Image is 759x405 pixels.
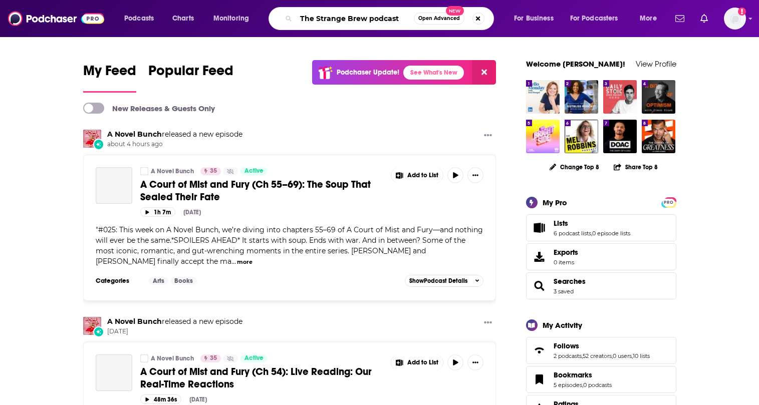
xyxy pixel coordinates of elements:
[83,317,101,335] img: A Novel Bunch
[554,381,582,388] a: 5 episodes
[582,381,583,388] span: ,
[446,6,464,16] span: New
[213,12,249,26] span: Monitoring
[565,80,598,114] img: The Gutbliss Podcast
[405,275,484,287] button: ShowPodcast Details
[418,16,460,21] span: Open Advanced
[530,343,550,357] a: Follows
[337,68,399,77] p: Podchaser Update!
[603,80,637,114] img: The Daily Stoic
[544,161,606,173] button: Change Top 8
[636,59,676,69] a: View Profile
[554,370,592,379] span: Bookmarks
[554,219,568,228] span: Lists
[151,167,194,175] a: A Novel Bunch
[296,11,414,27] input: Search podcasts, credits, & more...
[140,178,384,203] a: A Court of Mist and Fury (Ch 55–69): The Soup That Sealed Their Fate
[8,9,104,28] a: Podchaser - Follow, Share and Rate Podcasts
[278,7,503,30] div: Search podcasts, credits, & more...
[543,320,582,330] div: My Activity
[83,62,136,93] a: My Feed
[565,120,598,153] a: The Mel Robbins Podcast
[170,277,197,285] a: Books
[640,12,657,26] span: More
[530,221,550,235] a: Lists
[603,120,637,153] img: The Diary Of A CEO with Steven Bartlett
[530,250,550,264] span: Exports
[407,359,438,366] span: Add to List
[407,172,438,179] span: Add to List
[467,354,483,370] button: Show More Button
[189,396,207,403] div: [DATE]
[592,230,630,237] a: 0 episode lists
[671,10,688,27] a: Show notifications dropdown
[172,12,194,26] span: Charts
[526,243,676,270] a: Exports
[738,8,746,16] svg: Add a profile image
[642,80,675,114] img: A Bit of Optimism
[148,62,233,85] span: Popular Feed
[107,327,242,336] span: [DATE]
[140,178,371,203] span: A Court of Mist and Fury (Ch 55–69): The Soup That Sealed Their Fate
[554,248,578,257] span: Exports
[96,277,141,285] h3: Categories
[140,365,384,390] a: A Court of Mist and Fury (Ch 54): Live Reading: Our Real-Time Reactions
[530,279,550,293] a: Searches
[96,225,483,266] span: "
[663,198,675,205] a: PRO
[480,317,496,329] button: Show More Button
[613,157,658,177] button: Share Top 8
[403,66,464,80] a: See What's New
[148,62,233,93] a: Popular Feed
[414,13,464,25] button: Open AdvancedNew
[244,353,264,363] span: Active
[530,372,550,386] a: Bookmarks
[391,354,443,370] button: Show More Button
[583,352,612,359] a: 52 creators
[554,352,582,359] a: 2 podcasts
[724,8,746,30] span: Logged in as hmill
[83,130,101,148] img: A Novel Bunch
[149,277,168,285] a: Arts
[140,354,148,362] a: A Novel Bunch
[570,12,618,26] span: For Podcasters
[151,354,194,362] a: A Novel Bunch
[526,366,676,393] span: Bookmarks
[554,230,591,237] a: 6 podcast lists
[93,139,104,150] div: New Episode
[206,11,262,27] button: open menu
[613,352,632,359] a: 0 users
[140,167,148,175] a: A Novel Bunch
[526,337,676,364] span: Follows
[200,354,221,362] a: 35
[107,130,162,139] a: A Novel Bunch
[210,353,217,363] span: 35
[480,130,496,142] button: Show More Button
[526,120,560,153] img: The Bright Side: A Hello Sunshine Podcast
[183,209,201,216] div: [DATE]
[554,277,586,286] span: Searches
[554,370,612,379] a: Bookmarks
[526,80,560,114] a: Hello Monday with Jessi Hempel
[724,8,746,30] button: Show profile menu
[583,381,612,388] a: 0 podcasts
[554,259,578,266] span: 0 items
[554,288,574,295] a: 3 saved
[140,365,372,390] span: A Court of Mist and Fury (Ch 54): Live Reading: Our Real-Time Reactions
[696,10,712,27] a: Show notifications dropdown
[96,225,483,266] span: #025: This week on A Novel Bunch, we’re diving into chapters 55–69 of A Court of Mist and Fury—an...
[210,166,217,176] span: 35
[564,11,633,27] button: open menu
[633,11,669,27] button: open menu
[166,11,200,27] a: Charts
[240,167,268,175] a: Active
[107,317,162,326] a: A Novel Bunch
[642,120,675,153] img: The School of Greatness
[591,230,592,237] span: ,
